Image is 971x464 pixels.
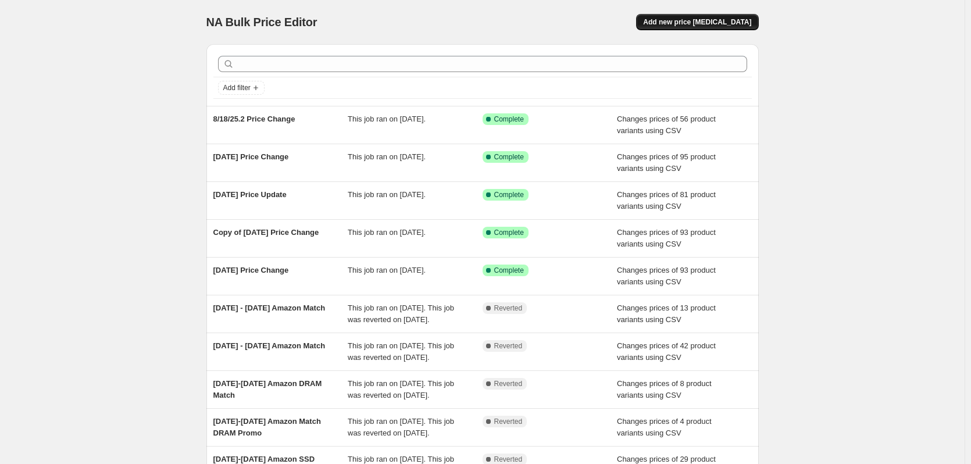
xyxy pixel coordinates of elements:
[617,228,716,248] span: Changes prices of 93 product variants using CSV
[348,266,426,274] span: This job ran on [DATE].
[617,379,712,399] span: Changes prices of 8 product variants using CSV
[617,341,716,362] span: Changes prices of 42 product variants using CSV
[348,341,454,362] span: This job ran on [DATE]. This job was reverted on [DATE].
[348,190,426,199] span: This job ran on [DATE].
[643,17,751,27] span: Add new price [MEDICAL_DATA]
[348,417,454,437] span: This job ran on [DATE]. This job was reverted on [DATE].
[223,83,251,92] span: Add filter
[617,152,716,173] span: Changes prices of 95 product variants using CSV
[617,417,712,437] span: Changes prices of 4 product variants using CSV
[206,16,317,28] span: NA Bulk Price Editor
[636,14,758,30] button: Add new price [MEDICAL_DATA]
[617,190,716,210] span: Changes prices of 81 product variants using CSV
[348,304,454,324] span: This job ran on [DATE]. This job was reverted on [DATE].
[213,190,287,199] span: [DATE] Price Update
[218,81,265,95] button: Add filter
[494,115,524,124] span: Complete
[617,304,716,324] span: Changes prices of 13 product variants using CSV
[494,304,523,313] span: Reverted
[494,455,523,464] span: Reverted
[213,341,326,350] span: [DATE] - [DATE] Amazon Match
[494,266,524,275] span: Complete
[617,266,716,286] span: Changes prices of 93 product variants using CSV
[494,417,523,426] span: Reverted
[213,304,326,312] span: [DATE] - [DATE] Amazon Match
[494,228,524,237] span: Complete
[348,228,426,237] span: This job ran on [DATE].
[213,417,321,437] span: [DATE]-[DATE] Amazon Match DRAM Promo
[213,266,289,274] span: [DATE] Price Change
[348,115,426,123] span: This job ran on [DATE].
[213,152,289,161] span: [DATE] Price Change
[617,115,716,135] span: Changes prices of 56 product variants using CSV
[494,341,523,351] span: Reverted
[494,379,523,388] span: Reverted
[494,190,524,199] span: Complete
[213,379,322,399] span: [DATE]-[DATE] Amazon DRAM Match
[494,152,524,162] span: Complete
[213,115,295,123] span: 8/18/25.2 Price Change
[348,379,454,399] span: This job ran on [DATE]. This job was reverted on [DATE].
[213,228,319,237] span: Copy of [DATE] Price Change
[348,152,426,161] span: This job ran on [DATE].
